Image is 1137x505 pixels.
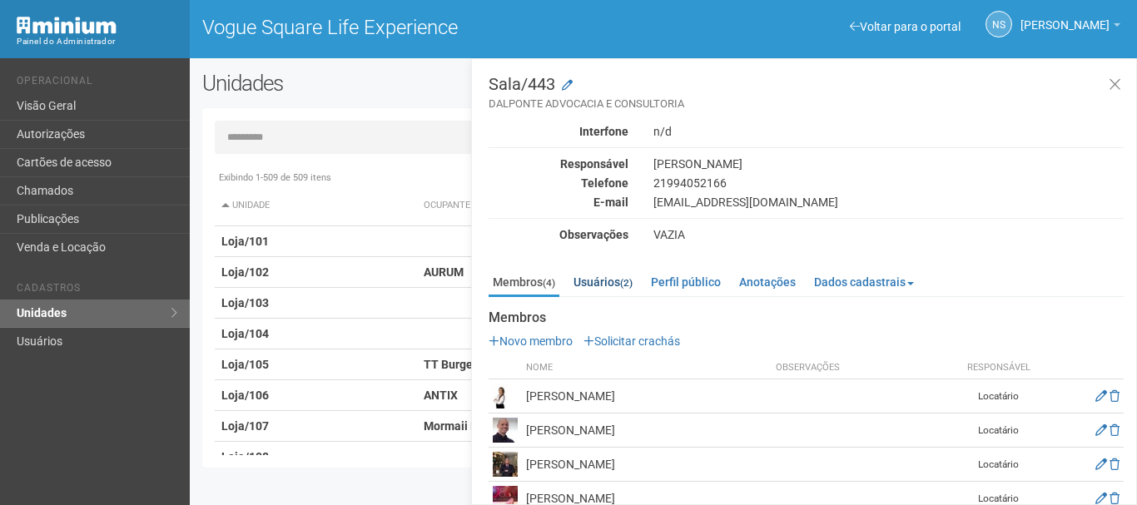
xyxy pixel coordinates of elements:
[1110,389,1120,403] a: Excluir membro
[957,357,1040,379] th: Responsável
[417,186,789,226] th: Ocupante: activate to sort column ascending
[957,448,1040,482] td: Locatário
[562,77,573,94] a: Modificar a unidade
[215,186,418,226] th: Unidade: activate to sort column descending
[1110,492,1120,505] a: Excluir membro
[493,384,518,408] img: user.png
[641,124,1136,139] div: n/d
[569,270,637,295] a: Usuários(2)
[543,277,555,289] small: (4)
[476,195,641,210] div: E-mail
[202,71,572,96] h2: Unidades
[476,227,641,242] div: Observações
[1095,389,1107,403] a: Editar membro
[1020,2,1110,32] span: Nicolle Silva
[957,379,1040,413] td: Locatário
[489,97,1124,111] small: DALPONTE ADVOCACIA E CONSULTORIA
[202,17,651,38] h1: Vogue Square Life Experience
[17,75,177,92] li: Operacional
[493,452,518,477] img: user.png
[424,419,508,433] strong: Mormaii Motors
[17,17,117,34] img: Minium
[810,270,918,295] a: Dados cadastrais
[17,34,177,49] div: Painel do Administrador
[221,389,269,402] strong: Loja/106
[1110,423,1120,437] a: Excluir membro
[221,296,269,309] strong: Loja/103
[1020,21,1120,34] a: [PERSON_NAME]
[424,265,464,279] strong: AURUM
[1095,423,1107,437] a: Editar membro
[221,450,269,463] strong: Loja/108
[489,310,1124,325] strong: Membros
[424,358,477,371] strong: TT Burger
[641,227,1136,242] div: VAZIA
[221,265,269,279] strong: Loja/102
[476,156,641,171] div: Responsável
[221,358,269,371] strong: Loja/105
[522,448,772,482] td: [PERSON_NAME]
[221,327,269,340] strong: Loja/104
[221,419,269,433] strong: Loja/107
[489,334,573,348] a: Novo membro
[957,413,1040,448] td: Locatário
[986,11,1012,37] a: NS
[735,270,800,295] a: Anotações
[17,282,177,300] li: Cadastros
[215,171,1112,186] div: Exibindo 1-509 de 509 itens
[1095,492,1107,505] a: Editar membro
[489,270,559,297] a: Membros(4)
[1095,458,1107,471] a: Editar membro
[647,270,725,295] a: Perfil público
[850,20,961,33] a: Voltar para o portal
[1110,458,1120,471] a: Excluir membro
[772,357,957,379] th: Observações
[424,389,458,402] strong: ANTIX
[641,156,1136,171] div: [PERSON_NAME]
[493,418,518,443] img: user.png
[476,124,641,139] div: Interfone
[221,235,269,248] strong: Loja/101
[641,176,1136,191] div: 21994052166
[641,195,1136,210] div: [EMAIL_ADDRESS][DOMAIN_NAME]
[620,277,633,289] small: (2)
[522,357,772,379] th: Nome
[583,334,680,348] a: Solicitar crachás
[522,413,772,448] td: [PERSON_NAME]
[522,379,772,413] td: [PERSON_NAME]
[476,176,641,191] div: Telefone
[489,76,1124,111] h3: Sala/443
